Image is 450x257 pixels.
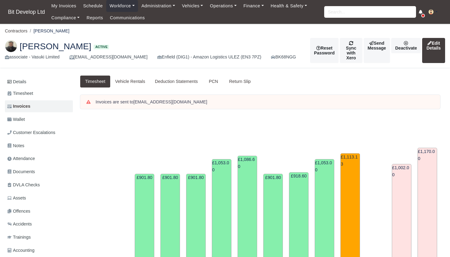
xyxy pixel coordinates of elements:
a: Wallet [5,114,73,125]
span: Customer Escalations [7,129,55,136]
span: Accounting [7,247,35,254]
span: Assets [7,195,26,202]
span: Offences [7,208,30,215]
a: Accounting [5,244,73,256]
div: Enfield (DIG1) - Amazon Logistics ULEZ (EN3 7PZ) [157,54,261,61]
a: Return Slip [224,76,256,88]
a: Customer Escalations [5,127,73,139]
input: Search... [324,6,416,18]
a: Compliance [48,12,83,24]
a: Accidents [5,218,73,230]
span: Timesheet [7,90,33,97]
a: Attendance [5,153,73,165]
a: Reports [83,12,107,24]
span: Wallet [7,116,25,123]
a: Send Message [364,38,390,63]
a: BK68NGG [271,54,296,61]
span: Documents [7,168,35,175]
span: Notes [7,142,24,149]
li: [PERSON_NAME] [28,28,69,35]
div: Invoices are sent to [96,99,434,105]
a: Contractors [5,28,28,33]
span: DVLA Checks [7,181,40,188]
a: Deactivate [391,38,421,53]
a: Offences [5,205,73,217]
a: Communications [107,12,148,24]
span: Accidents [7,221,32,228]
span: Trainings [7,234,31,241]
a: Details [5,76,73,88]
div: [EMAIL_ADDRESS][DOMAIN_NAME] [69,54,148,61]
a: Edit Details [422,38,445,63]
strong: [EMAIL_ADDRESS][DOMAIN_NAME] [133,99,207,104]
button: Sync with Xero [340,38,362,63]
a: DVLA Checks [5,179,73,191]
a: Trainings [5,231,73,243]
a: Deduction Statements [150,76,203,88]
a: Documents [5,166,73,178]
iframe: Chat Widget [419,228,450,257]
a: Invoices [5,100,73,112]
a: Notes [5,140,73,152]
a: Assets [5,192,73,204]
span: [PERSON_NAME] [20,42,91,50]
div: Sujethan Sivakumar [0,33,450,68]
button: Reset Password [310,38,339,63]
span: Attendance [7,155,35,162]
span: Invoices [7,103,30,110]
a: Timesheet [80,76,110,88]
a: PCN [203,76,224,88]
a: Vehicle Rentals [110,76,150,88]
span: Active [94,45,109,49]
div: associate - Vasuki Limited [5,54,60,61]
a: Timesheet [5,88,73,99]
a: Bit Develop Ltd [5,6,48,18]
